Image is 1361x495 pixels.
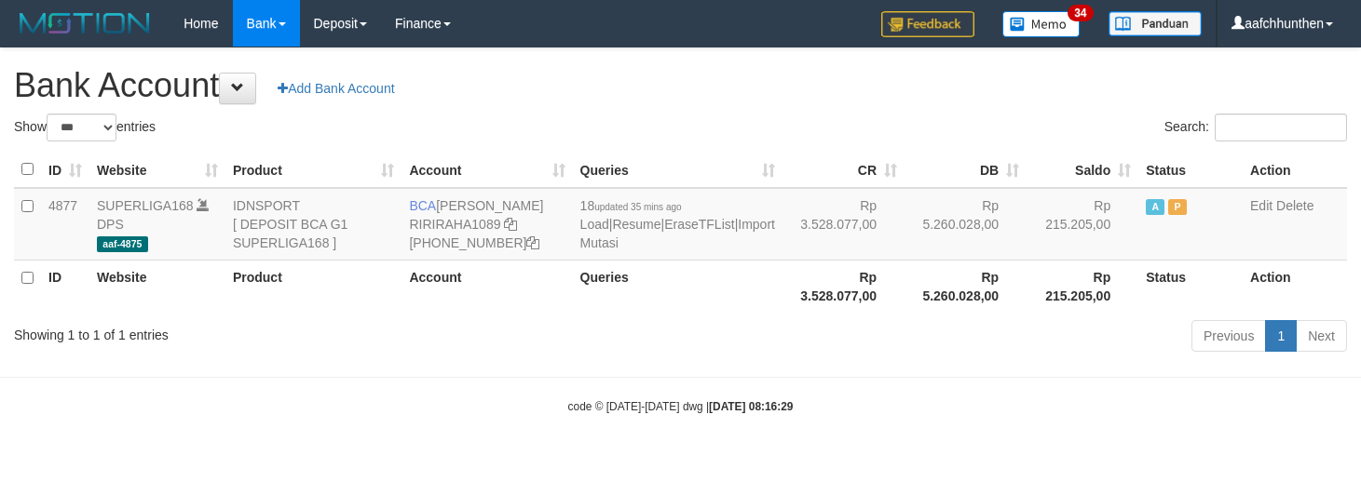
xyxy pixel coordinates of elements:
td: Rp 3.528.077,00 [783,188,905,261]
th: ID [41,260,89,313]
span: updated 35 mins ago [594,202,681,212]
th: ID: activate to sort column ascending [41,152,89,188]
select: Showentries [47,114,116,141]
span: aaf-4875 [97,236,148,252]
th: Website: activate to sort column ascending [89,152,225,188]
a: Copy RIRIRAHA1089 to clipboard [504,217,517,232]
a: Delete [1276,198,1313,213]
th: CR: activate to sort column ascending [783,152,905,188]
td: DPS [89,188,225,261]
label: Show entries [14,114,156,141]
label: Search: [1164,114,1347,141]
th: Account [401,260,572,313]
th: Rp 5.260.028,00 [905,260,1027,313]
span: Active [1146,199,1164,215]
img: panduan.png [1109,11,1202,36]
span: | | | [580,198,775,250]
img: Button%20Memo.svg [1002,11,1081,37]
th: Rp 3.528.077,00 [783,260,905,313]
th: Action [1243,260,1347,313]
th: DB: activate to sort column ascending [905,152,1027,188]
a: Add Bank Account [265,73,406,104]
th: Rp 215.205,00 [1027,260,1138,313]
span: 34 [1068,5,1093,21]
h1: Bank Account [14,67,1347,104]
th: Saldo: activate to sort column ascending [1027,152,1138,188]
th: Status [1138,152,1243,188]
span: Paused [1168,199,1187,215]
a: Copy 4062281611 to clipboard [526,235,539,250]
th: Product: activate to sort column ascending [225,152,402,188]
a: Resume [612,217,660,232]
span: 18 [580,198,682,213]
a: 1 [1265,320,1297,352]
td: 4877 [41,188,89,261]
td: [PERSON_NAME] [PHONE_NUMBER] [401,188,572,261]
img: Feedback.jpg [881,11,974,37]
a: Previous [1191,320,1266,352]
a: Load [580,217,609,232]
a: Import Mutasi [580,217,775,250]
div: Showing 1 to 1 of 1 entries [14,318,553,344]
th: Website [89,260,225,313]
td: IDNSPORT [ DEPOSIT BCA G1 SUPERLIGA168 ] [225,188,402,261]
th: Queries: activate to sort column ascending [573,152,783,188]
strong: [DATE] 08:16:29 [709,400,793,413]
a: EraseTFList [664,217,734,232]
th: Product [225,260,402,313]
small: code © [DATE]-[DATE] dwg | [568,400,794,413]
a: Edit [1250,198,1273,213]
th: Queries [573,260,783,313]
th: Status [1138,260,1243,313]
a: RIRIRAHA1089 [409,217,500,232]
td: Rp 215.205,00 [1027,188,1138,261]
td: Rp 5.260.028,00 [905,188,1027,261]
input: Search: [1215,114,1347,141]
a: Next [1296,320,1347,352]
span: BCA [409,198,436,213]
th: Account: activate to sort column ascending [401,152,572,188]
a: SUPERLIGA168 [97,198,194,213]
th: Action [1243,152,1347,188]
img: MOTION_logo.png [14,9,156,37]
